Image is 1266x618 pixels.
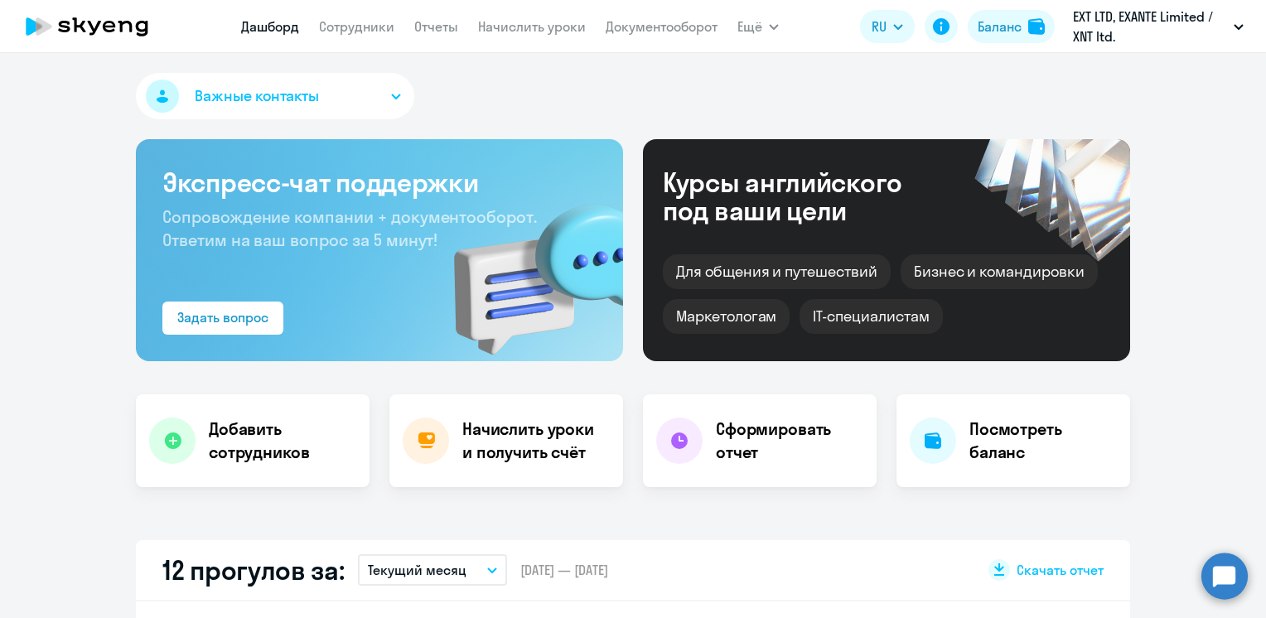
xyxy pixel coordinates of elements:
[195,85,319,107] span: Важные контакты
[358,554,507,586] button: Текущий месяц
[1028,18,1045,35] img: balance
[319,18,394,35] a: Сотрудники
[162,302,283,335] button: Задать вопрос
[663,168,946,225] div: Курсы английского под ваши цели
[716,418,863,464] h4: Сформировать отчет
[414,18,458,35] a: Отчеты
[968,10,1055,43] button: Балансbalance
[663,299,790,334] div: Маркетологам
[209,418,356,464] h4: Добавить сотрудников
[241,18,299,35] a: Дашборд
[901,254,1098,289] div: Бизнес и командировки
[737,17,762,36] span: Ещё
[1065,7,1252,46] button: EXT LTD, ‎EXANTE Limited / XNT ltd.
[162,206,537,250] span: Сопровождение компании + документооборот. Ответим на ваш вопрос за 5 минут!
[978,17,1022,36] div: Баланс
[737,10,779,43] button: Ещё
[606,18,718,35] a: Документооборот
[478,18,586,35] a: Начислить уроки
[177,307,268,327] div: Задать вопрос
[663,254,891,289] div: Для общения и путешествий
[136,73,414,119] button: Важные контакты
[520,561,608,579] span: [DATE] — [DATE]
[430,175,623,361] img: bg-img
[368,560,466,580] p: Текущий месяц
[162,553,345,587] h2: 12 прогулов за:
[1073,7,1227,46] p: EXT LTD, ‎EXANTE Limited / XNT ltd.
[800,299,942,334] div: IT-специалистам
[462,418,606,464] h4: Начислить уроки и получить счёт
[162,166,597,199] h3: Экспресс-чат поддержки
[872,17,887,36] span: RU
[860,10,915,43] button: RU
[969,418,1117,464] h4: Посмотреть баланс
[1017,561,1104,579] span: Скачать отчет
